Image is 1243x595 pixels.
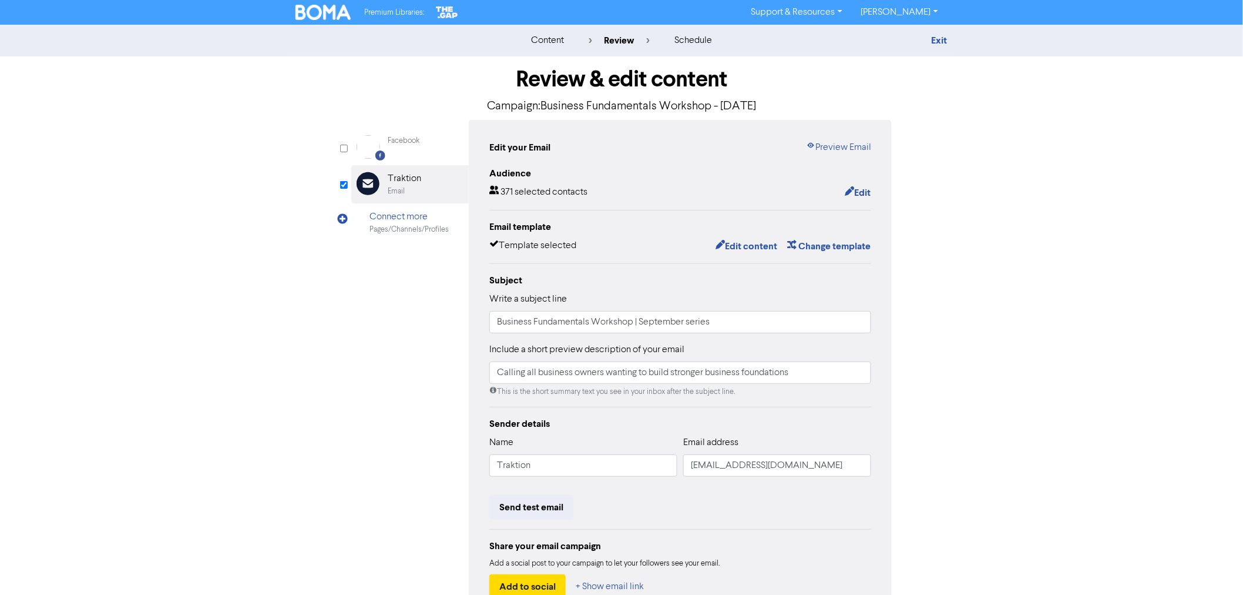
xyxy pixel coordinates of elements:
[489,141,550,155] div: Edit your Email
[531,34,564,48] div: content
[295,5,351,20] img: BOMA Logo
[489,239,576,254] div: Template selected
[787,239,871,254] button: Change template
[852,3,948,22] a: [PERSON_NAME]
[683,436,738,450] label: Email address
[351,165,469,203] div: TraktionEmail
[365,9,425,16] span: Premium Libraries:
[369,224,449,235] div: Pages/Channels/Profiles
[351,66,892,93] h1: Review & edit content
[844,185,871,200] button: Edit
[674,34,712,48] div: schedule
[489,417,871,431] div: Sender details
[489,292,567,306] label: Write a subject line
[489,558,871,570] div: Add a social post to your campaign to let your followers see your email.
[489,539,871,553] div: Share your email campaign
[1184,539,1243,595] iframe: Chat Widget
[388,172,421,186] div: Traktion
[589,34,650,48] div: review
[489,166,871,180] div: Audience
[489,273,871,288] div: Subject
[351,203,469,242] div: Connect morePages/Channels/Profiles
[351,98,892,115] p: Campaign: Business Fundamentals Workshop - [DATE]
[489,495,573,520] button: Send test email
[357,135,380,159] img: Facebook
[489,343,684,357] label: Include a short preview description of your email
[489,386,871,397] div: This is the short summary text you see in your inbox after the subject line.
[434,5,460,20] img: The Gap
[489,185,587,200] div: 371 selected contacts
[351,129,469,165] div: Facebook Facebook
[932,35,948,46] a: Exit
[388,186,405,197] div: Email
[369,210,449,224] div: Connect more
[742,3,852,22] a: Support & Resources
[715,239,778,254] button: Edit content
[806,141,871,155] a: Preview Email
[489,220,871,234] div: Email template
[489,436,513,450] label: Name
[388,135,419,146] div: Facebook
